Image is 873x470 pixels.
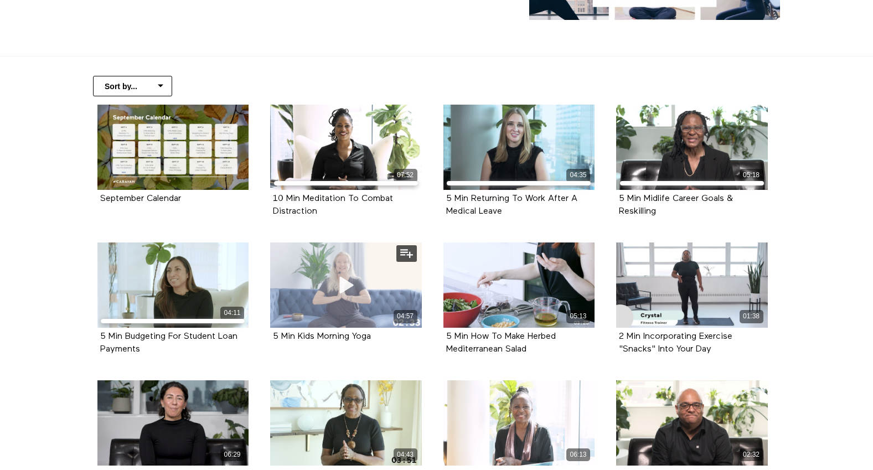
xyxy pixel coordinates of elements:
strong: 2 Min Incorporating Exercise "Snacks" Into Your Day [619,332,732,354]
div: 04:11 [220,307,244,319]
div: 05:18 [740,169,763,182]
a: September Calendar [97,105,249,190]
div: 04:57 [394,310,417,323]
strong: 5 Min Returning To Work After A Medical Leave [446,194,577,216]
strong: 5 Min Kids Morning Yoga [273,332,371,341]
: 2 Min Incorporating Exercise "Snacks" Into Your Day 01:38 [616,242,768,328]
strong: 5 Min Midlife Career Goals & Reskilling [619,194,733,216]
a: 5 Min Best Practices For Hybrid Work 04:43 [270,380,422,466]
a: 5 Min Budgeting For Student Loan Payments [100,332,237,353]
a: 5 Min Returning To Work After A Medical Leave 04:35 [443,105,595,190]
a: 5 Min Midlife Career Goals & Reskilling [619,194,733,215]
a: 5 Min Budgeting For Student Loan Payments 04:11 [97,242,249,328]
div: 02:32 [740,448,763,461]
a: 5 Min Returning To Work After A Medical Leave [446,194,577,215]
button: Add to my list [396,245,417,262]
div: 01:38 [740,310,763,323]
div: 07:52 [394,169,417,182]
a: 5 Min Midlife Career Goals & Reskilling 05:18 [616,105,768,190]
a: 5 Min Kids Morning Yoga [273,332,371,340]
div: 06:29 [220,448,244,461]
div: 04:35 [566,169,590,182]
a: 5 Min Breathing For Better Sleep 06:29 [97,380,249,466]
strong: 5 Min Budgeting For Student Loan Payments [100,332,237,354]
a: 10 Min Meditation To Combat Distraction 07:52 [270,105,422,190]
strong: 10 Min Meditation To Combat Distraction [273,194,393,216]
a: 5 Min Kids Morning Yoga 04:57 [270,242,422,328]
a: 2 Min Key Tips For Renting Your First Apartment 02:32 [616,380,768,466]
a: September Calendar [100,194,181,203]
div: 04:43 [394,448,417,461]
a: 10 Min Meditation To Combat Distraction [273,194,393,215]
: 2 Min Incorporating Exercise "Snacks" Into Your Day [619,332,732,353]
div: 06:13 [566,448,590,461]
a: 5 Min Returning To Work After Maternity Leave 06:13 [443,380,595,466]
